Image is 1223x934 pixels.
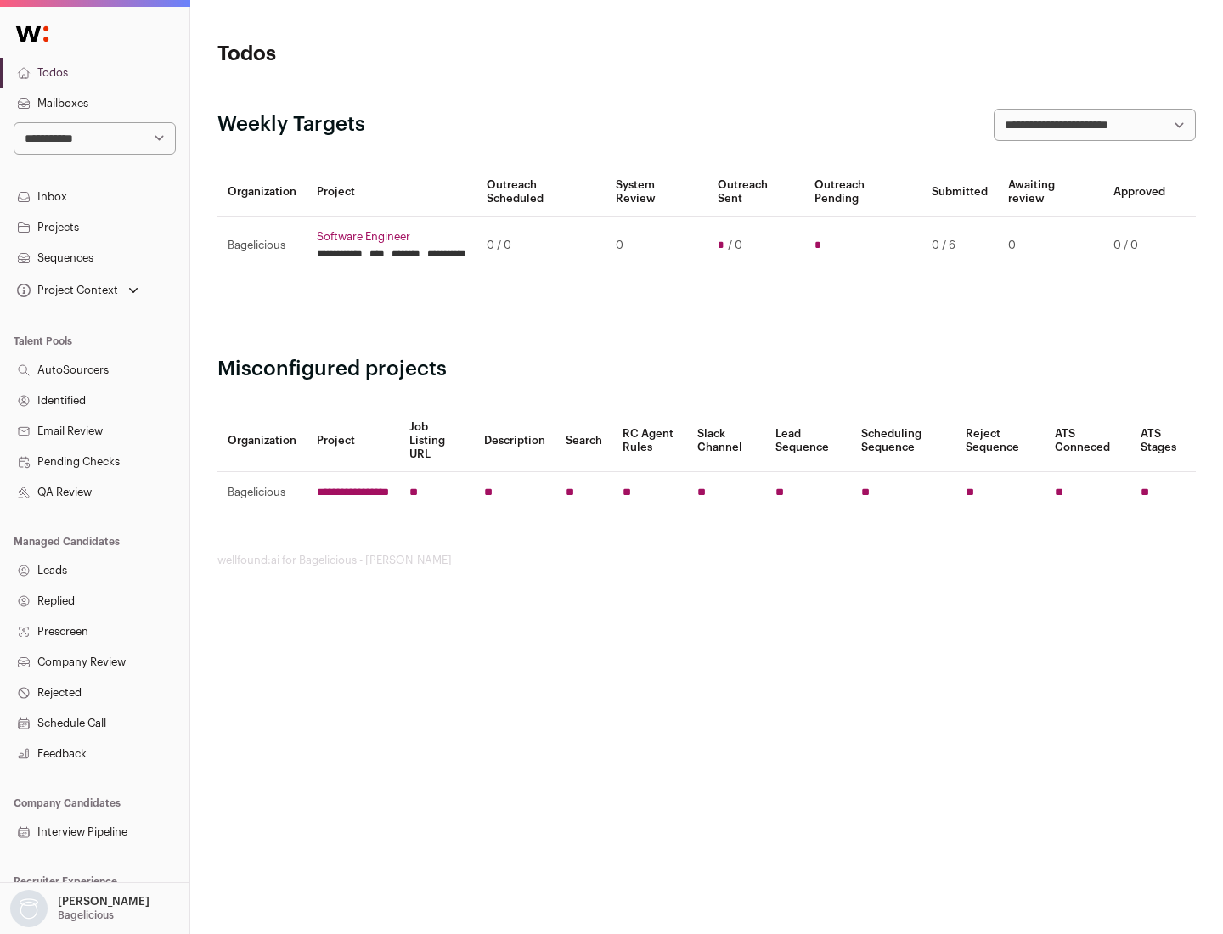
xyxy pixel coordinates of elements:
[217,554,1196,567] footer: wellfound:ai for Bagelicious - [PERSON_NAME]
[765,410,851,472] th: Lead Sequence
[217,111,365,138] h2: Weekly Targets
[476,217,606,275] td: 0 / 0
[217,410,307,472] th: Organization
[14,279,142,302] button: Open dropdown
[1103,168,1175,217] th: Approved
[1045,410,1130,472] th: ATS Conneced
[555,410,612,472] th: Search
[998,217,1103,275] td: 0
[998,168,1103,217] th: Awaiting review
[687,410,765,472] th: Slack Channel
[14,284,118,297] div: Project Context
[728,239,742,252] span: / 0
[307,168,476,217] th: Project
[851,410,955,472] th: Scheduling Sequence
[1103,217,1175,275] td: 0 / 0
[217,356,1196,383] h2: Misconfigured projects
[606,217,707,275] td: 0
[1130,410,1196,472] th: ATS Stages
[317,230,466,244] a: Software Engineer
[217,472,307,514] td: Bagelicious
[58,909,114,922] p: Bagelicious
[10,890,48,927] img: nopic.png
[921,168,998,217] th: Submitted
[307,410,399,472] th: Project
[399,410,474,472] th: Job Listing URL
[217,217,307,275] td: Bagelicious
[217,168,307,217] th: Organization
[58,895,149,909] p: [PERSON_NAME]
[217,41,544,68] h1: Todos
[7,890,153,927] button: Open dropdown
[474,410,555,472] th: Description
[7,17,58,51] img: Wellfound
[804,168,921,217] th: Outreach Pending
[955,410,1045,472] th: Reject Sequence
[476,168,606,217] th: Outreach Scheduled
[921,217,998,275] td: 0 / 6
[606,168,707,217] th: System Review
[612,410,686,472] th: RC Agent Rules
[707,168,805,217] th: Outreach Sent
